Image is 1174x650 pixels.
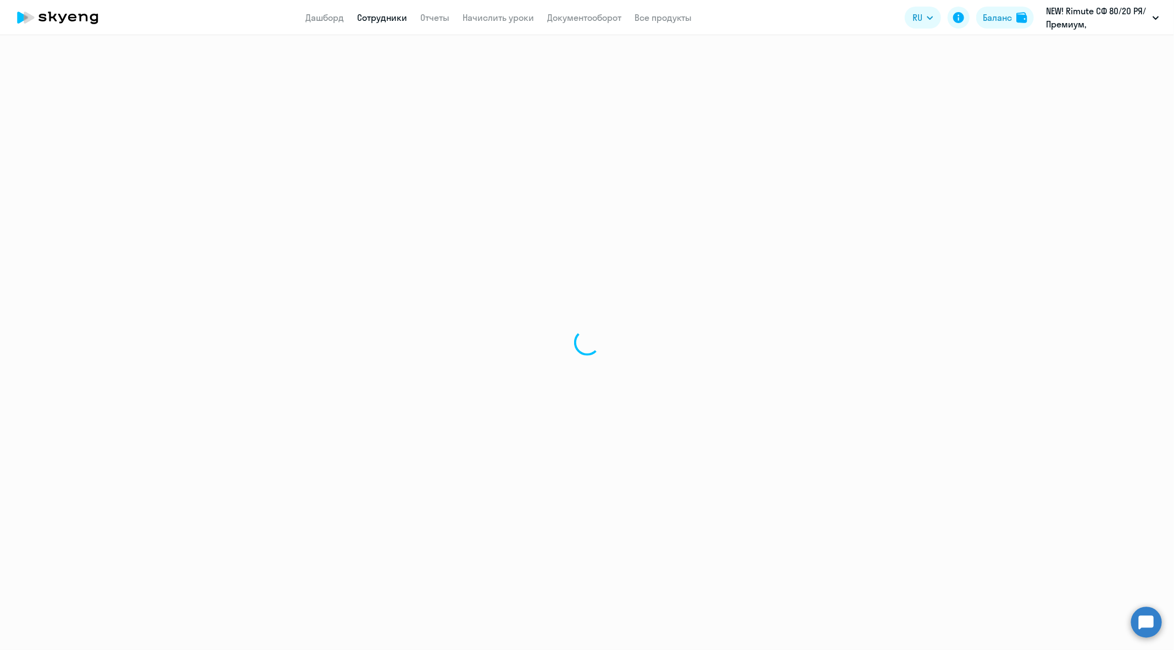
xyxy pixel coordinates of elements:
button: Балансbalance [976,7,1034,29]
a: Документооборот [548,12,622,23]
span: RU [913,11,922,24]
a: Начислить уроки [463,12,535,23]
a: Сотрудники [358,12,408,23]
a: Все продукты [635,12,692,23]
p: NEW! Rimute СФ 80/20 РЯ/Премиум, [GEOGRAPHIC_DATA], ООО [1046,4,1148,31]
img: balance [1016,12,1027,23]
button: NEW! Rimute СФ 80/20 РЯ/Премиум, [GEOGRAPHIC_DATA], ООО [1041,4,1165,31]
a: Дашборд [306,12,344,23]
div: Баланс [983,11,1012,24]
a: Отчеты [421,12,450,23]
button: RU [905,7,941,29]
